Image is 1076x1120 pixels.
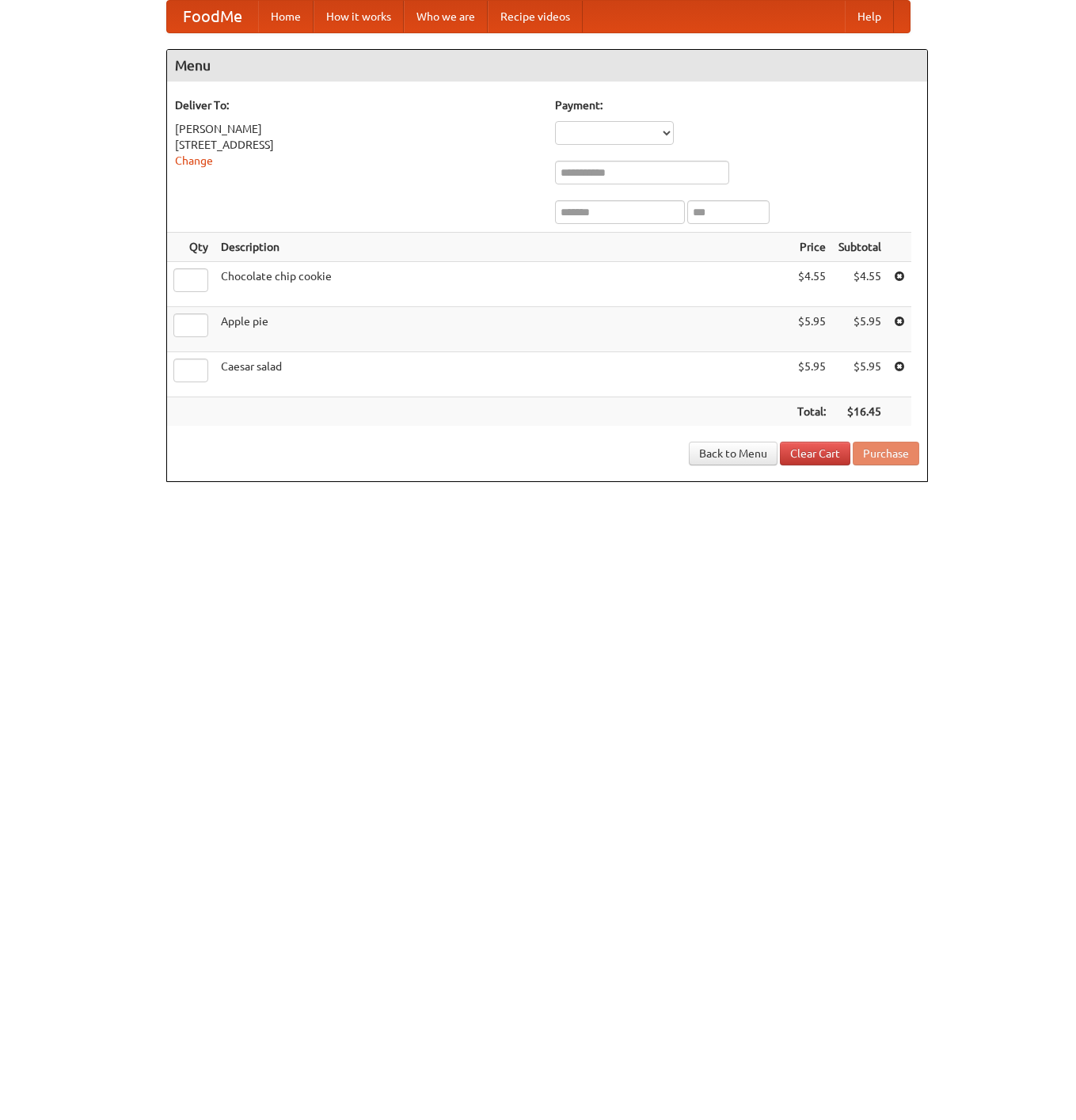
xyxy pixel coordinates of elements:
[488,1,583,32] a: Recipe videos
[780,442,850,465] a: Clear Cart
[832,307,888,352] td: $5.95
[175,154,213,167] a: Change
[832,262,888,307] td: $4.55
[689,442,778,465] a: Back to Menu
[258,1,314,32] a: Home
[215,233,791,262] th: Description
[832,233,888,262] th: Subtotal
[791,397,832,427] th: Total:
[175,97,539,113] h5: Deliver To:
[791,262,832,307] td: $4.55
[845,1,894,32] a: Help
[555,97,919,113] h5: Payment:
[832,397,888,427] th: $16.45
[167,233,215,262] th: Qty
[167,50,927,82] h4: Menu
[791,307,832,352] td: $5.95
[404,1,488,32] a: Who we are
[832,352,888,397] td: $5.95
[175,121,539,137] div: [PERSON_NAME]
[853,442,919,465] button: Purchase
[215,262,791,307] td: Chocolate chip cookie
[215,352,791,397] td: Caesar salad
[215,307,791,352] td: Apple pie
[791,352,832,397] td: $5.95
[175,137,539,153] div: [STREET_ADDRESS]
[167,1,258,32] a: FoodMe
[314,1,404,32] a: How it works
[791,233,832,262] th: Price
